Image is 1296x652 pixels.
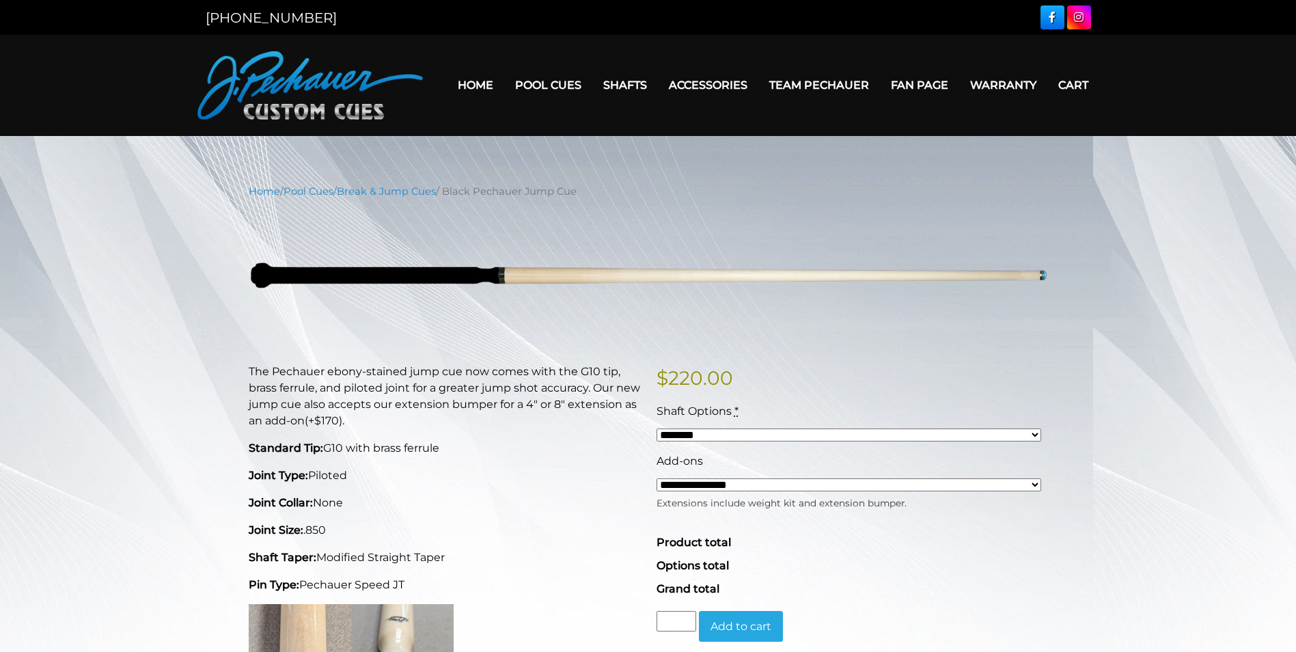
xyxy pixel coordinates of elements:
a: Pool Cues [284,185,333,198]
button: Add to cart [699,611,783,642]
a: Warranty [959,68,1047,103]
strong: Joint Type: [249,469,308,482]
a: Cart [1047,68,1099,103]
p: .850 [249,522,640,539]
span: Shaft Options [657,405,732,418]
a: Pool Cues [504,68,592,103]
img: Pechauer Custom Cues [197,51,423,120]
span: Grand total [657,582,719,595]
a: Break & Jump Cues [337,185,436,198]
a: Accessories [658,68,758,103]
span: $ [657,366,668,390]
div: Extensions include weight kit and extension bumper. [657,493,1041,510]
strong: Joint Collar: [249,496,313,509]
nav: Breadcrumb [249,184,1048,199]
span: Add-ons [657,454,703,467]
p: None [249,495,640,511]
strong: Joint Size: [249,524,303,536]
a: Shafts [592,68,658,103]
strong: Pin Type: [249,578,299,591]
p: The Pechauer ebony-stained jump cue now comes with the G10 tip, brass ferrule, and piloted joint ... [249,364,640,429]
abbr: required [734,405,739,418]
a: Home [249,185,280,198]
span: Product total [657,536,731,549]
p: Piloted [249,467,640,484]
p: Modified Straight Taper [249,549,640,566]
p: G10 with brass ferrule [249,440,640,457]
bdi: 220.00 [657,366,733,390]
input: Product quantity [657,611,696,631]
p: Pechauer Speed JT [249,577,640,593]
img: black-jump-photo.png [249,209,1048,342]
a: Fan Page [880,68,959,103]
a: Team Pechauer [758,68,880,103]
a: [PHONE_NUMBER] [206,10,337,26]
a: Home [447,68,504,103]
strong: Standard Tip: [249,442,323,454]
strong: Shaft Taper: [249,551,316,564]
span: Options total [657,559,729,572]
